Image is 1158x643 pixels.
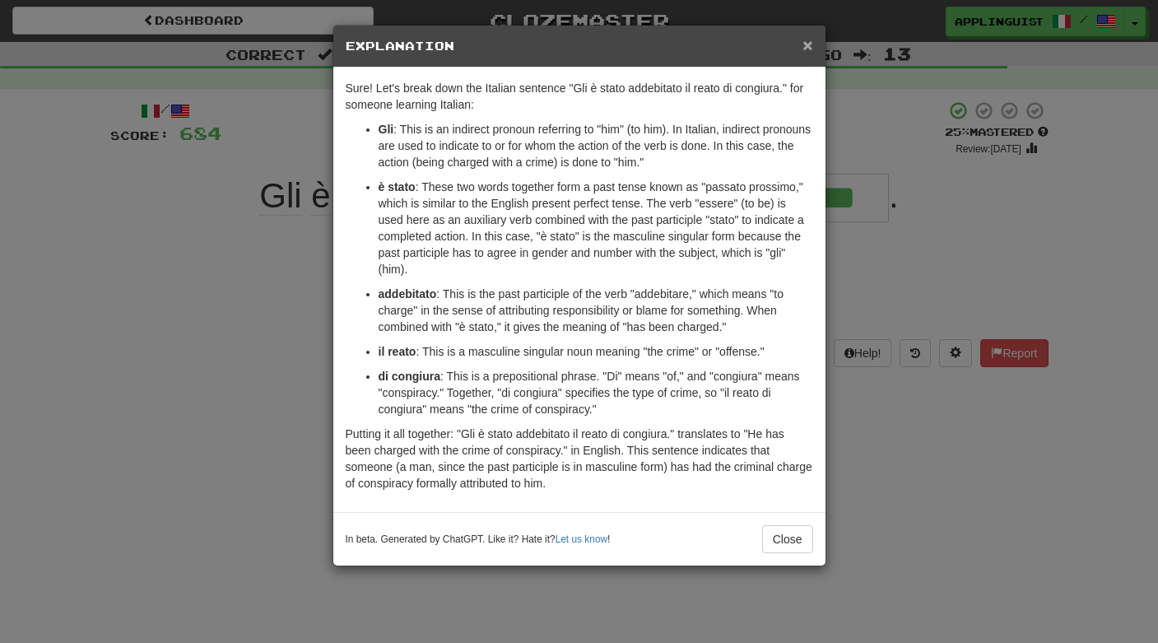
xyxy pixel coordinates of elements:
h5: Explanation [346,38,813,54]
p: Sure! Let's break down the Italian sentence "Gli è stato addebitato il reato di congiura." for so... [346,80,813,113]
small: In beta. Generated by ChatGPT. Like it? Hate it? ! [346,533,611,547]
strong: il reato [379,345,416,358]
p: : These two words together form a past tense known as "passato prossimo," which is similar to the... [379,179,813,277]
a: Let us know [556,534,607,545]
p: : This is an indirect pronoun referring to "him" (to him). In Italian, indirect pronouns are used... [379,121,813,170]
button: Close [802,36,812,54]
p: : This is a masculine singular noun meaning "the crime" or "offense." [379,343,813,360]
button: Close [762,525,813,553]
strong: è stato [379,180,416,193]
strong: di congiura [379,370,440,383]
p: : This is a prepositional phrase. "Di" means "of," and "congiura" means "conspiracy." Together, "... [379,368,813,417]
p: Putting it all together: "Gli è stato addebitato il reato di congiura." translates to "He has bee... [346,426,813,492]
p: : This is the past participle of the verb "addebitare," which means "to charge" in the sense of a... [379,286,813,335]
span: × [802,35,812,54]
strong: addebitato [379,287,437,301]
strong: Gli [379,123,394,136]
